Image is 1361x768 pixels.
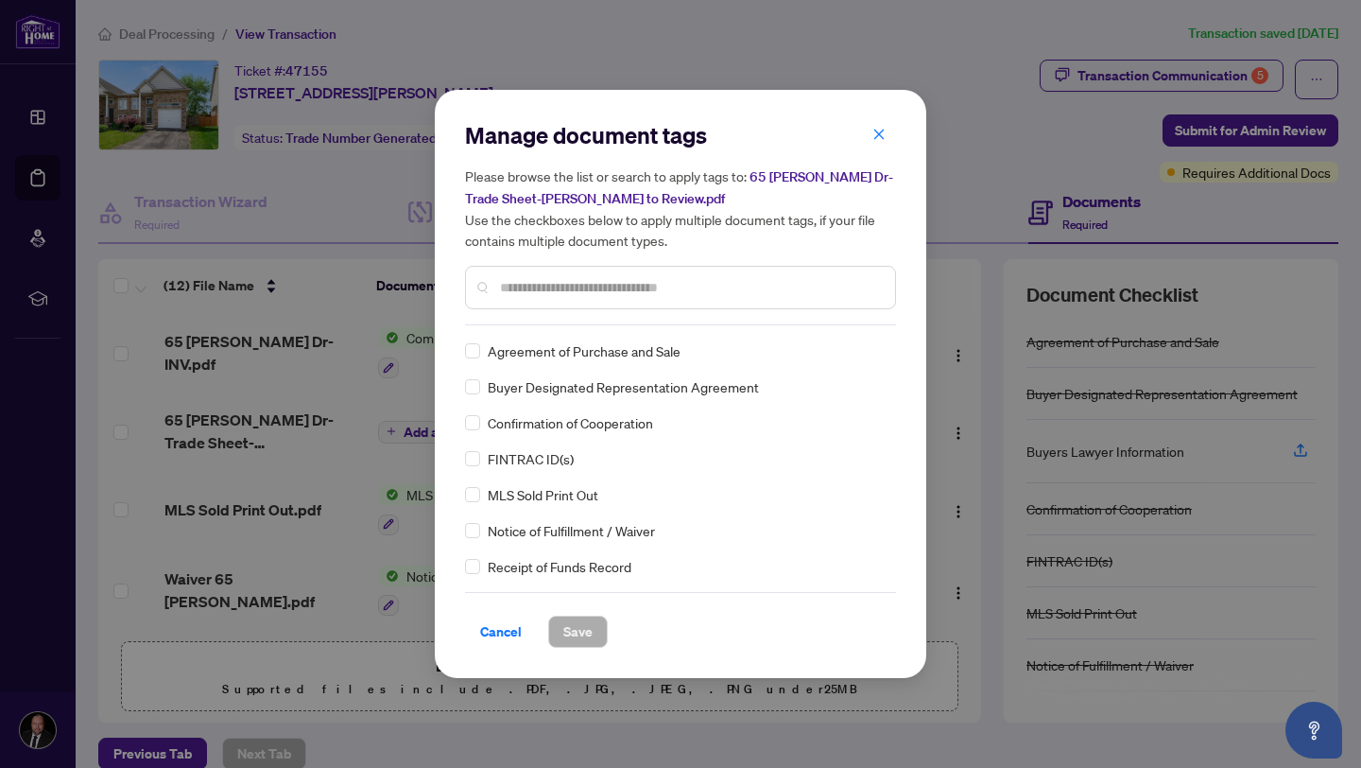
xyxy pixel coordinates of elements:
[1285,702,1342,759] button: Open asap
[465,166,896,251] h5: Please browse the list or search to apply tags to: Use the checkboxes below to apply multiple doc...
[488,340,680,361] span: Agreement of Purchase and Sale
[488,376,759,397] span: Buyer Designated Representation Agreement
[480,617,522,647] span: Cancel
[488,484,598,505] span: MLS Sold Print Out
[488,556,631,577] span: Receipt of Funds Record
[488,520,655,541] span: Notice of Fulfillment / Waiver
[872,128,886,141] span: close
[465,120,896,150] h2: Manage document tags
[488,412,653,433] span: Confirmation of Cooperation
[465,616,537,648] button: Cancel
[488,448,574,469] span: FINTRAC ID(s)
[548,616,608,648] button: Save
